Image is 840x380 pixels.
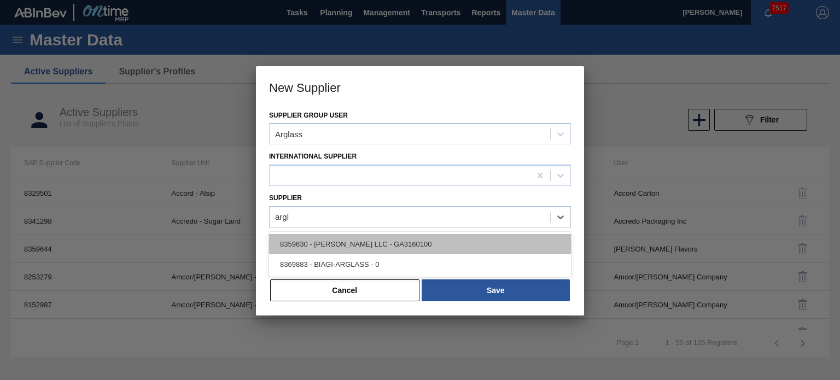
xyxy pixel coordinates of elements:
div: 8359630 - [PERSON_NAME] LLC - GA3160100 [269,234,571,254]
button: Save [422,279,570,301]
label: Supplier group user [269,112,348,119]
button: Cancel [270,279,419,301]
div: 8369883 - BIAGI-ARGLASS - 0 [269,254,571,274]
h3: New Supplier [256,66,584,108]
div: Arglass [275,130,302,139]
label: Supplier [269,194,302,202]
label: International Supplier [269,153,357,160]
